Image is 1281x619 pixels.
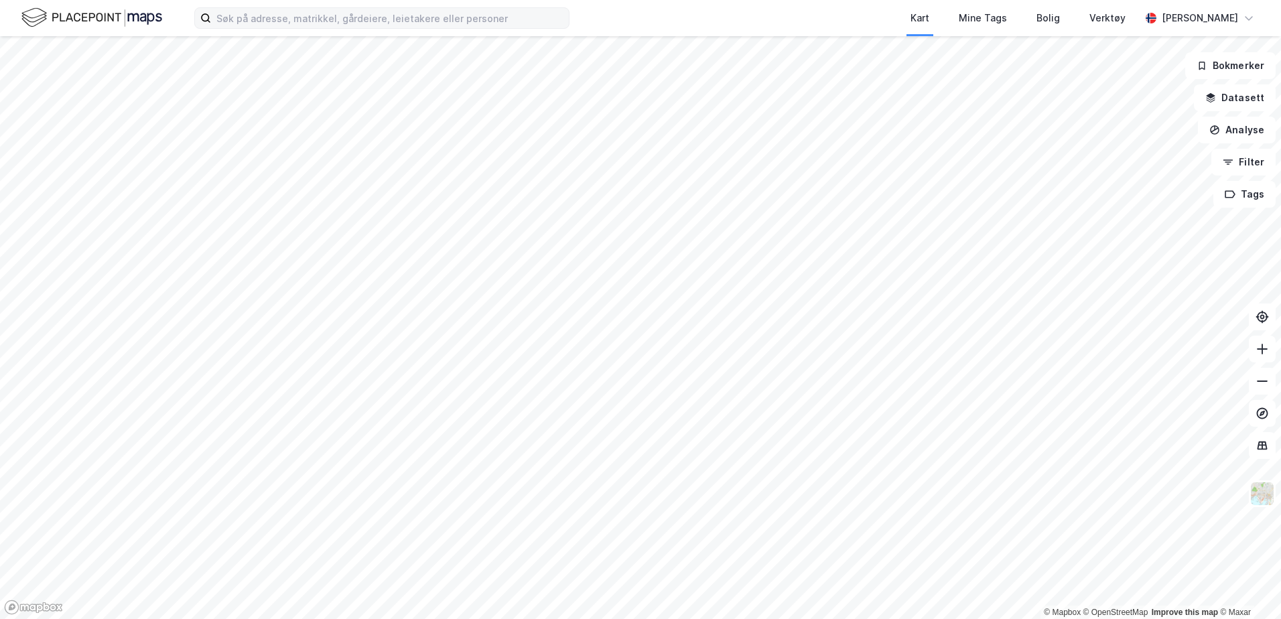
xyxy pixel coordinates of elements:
[1162,10,1238,26] div: [PERSON_NAME]
[211,8,569,28] input: Søk på adresse, matrikkel, gårdeiere, leietakere eller personer
[21,6,162,29] img: logo.f888ab2527a4732fd821a326f86c7f29.svg
[1089,10,1126,26] div: Verktøy
[959,10,1007,26] div: Mine Tags
[1036,10,1060,26] div: Bolig
[1214,555,1281,619] iframe: Chat Widget
[911,10,929,26] div: Kart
